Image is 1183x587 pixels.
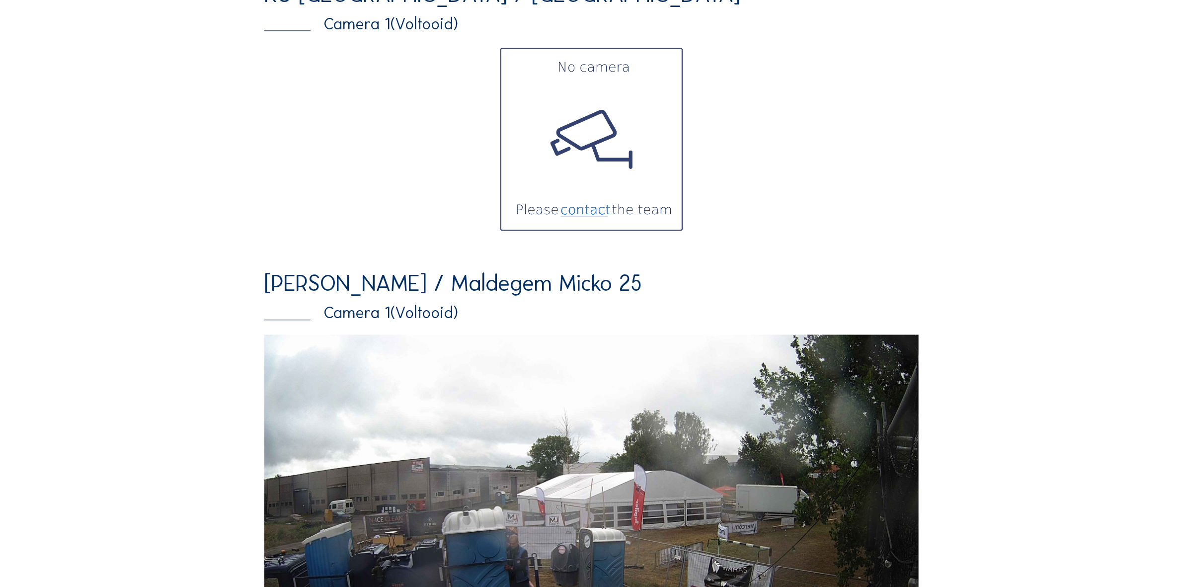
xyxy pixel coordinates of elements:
span: (Voltooid) [390,303,458,323]
div: Camera 1 [264,16,919,32]
img: no-image [498,45,686,233]
span: (Voltooid) [390,14,458,34]
div: [PERSON_NAME] / Maldegem Micko 25 [264,271,919,294]
div: Camera 1 [264,305,919,321]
